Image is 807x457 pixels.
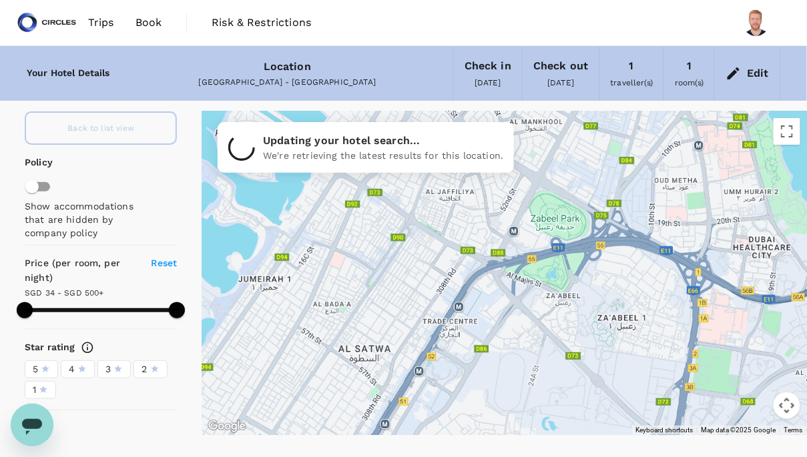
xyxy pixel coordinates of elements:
[784,426,803,434] a: Terms (opens in new tab)
[132,76,443,89] div: [GEOGRAPHIC_DATA] - [GEOGRAPHIC_DATA]
[67,123,134,133] span: Back to list view
[33,383,36,397] span: 1
[205,418,249,435] a: Open this area in Google Maps (opens a new window)
[33,362,38,376] span: 5
[635,426,693,435] button: Keyboard shortcuts
[774,118,800,145] button: Toggle fullscreen view
[25,340,75,355] h6: Star rating
[212,15,311,31] span: Risk & Restrictions
[205,418,249,435] img: Google
[701,426,776,434] span: Map data ©2025 Google
[465,57,511,75] div: Check in
[747,64,769,83] div: Edit
[25,421,87,436] h6: Review score
[16,8,77,37] img: Circles
[88,15,114,31] span: Trips
[629,57,634,75] div: 1
[25,111,177,145] a: Back to list view
[264,57,311,76] div: Location
[11,404,53,446] iframe: Button to launch messaging window
[25,199,146,240] p: Show accommodations that are hidden by company policy
[687,57,692,75] div: 1
[25,288,104,298] span: SGD 34 - SGD 500+
[743,9,770,36] img: Daniel Martin Heywood
[475,78,501,87] span: [DATE]
[774,392,800,419] button: Map camera controls
[27,66,110,81] h6: Your Hotel Details
[136,15,162,31] span: Book
[25,256,139,286] h6: Price (per room, per night)
[533,57,588,75] div: Check out
[611,78,653,87] span: traveller(s)
[69,362,75,376] span: 4
[152,258,178,268] span: Reset
[142,362,147,376] span: 2
[547,78,574,87] span: [DATE]
[81,341,94,354] svg: Star ratings are awarded to properties to represent the quality of services, facilities, and amen...
[263,149,503,162] p: We're retrieving the latest results for this location.
[25,155,33,169] p: Policy
[105,362,111,376] span: 3
[263,133,503,149] p: Updating your hotel search...
[675,78,704,87] span: room(s)
[156,424,178,433] span: Clear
